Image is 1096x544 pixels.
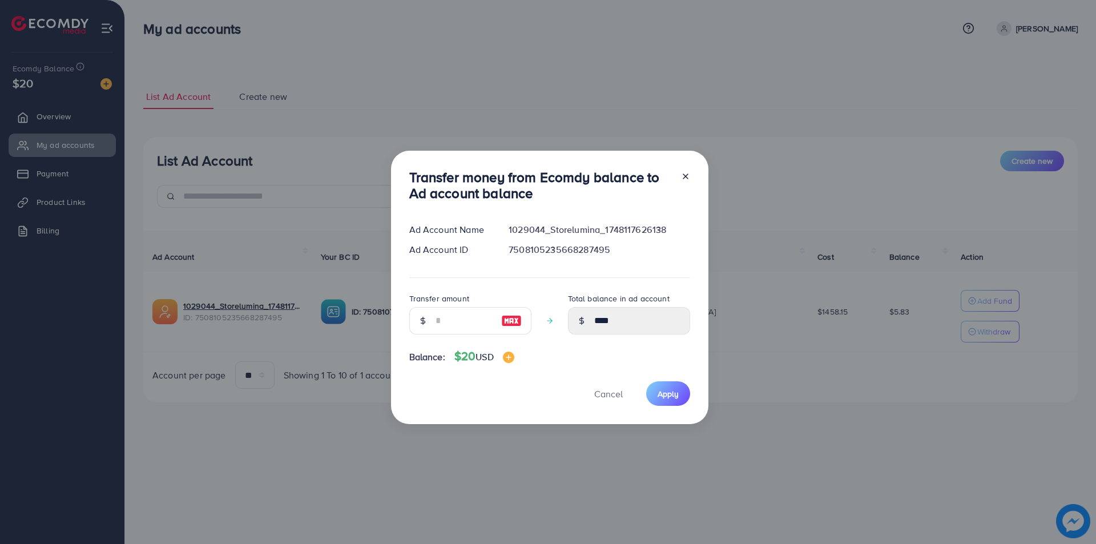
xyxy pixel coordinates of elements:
[409,293,469,304] label: Transfer amount
[580,381,637,406] button: Cancel
[646,381,690,406] button: Apply
[568,293,670,304] label: Total balance in ad account
[658,388,679,400] span: Apply
[454,349,514,364] h4: $20
[503,352,514,363] img: image
[499,243,699,256] div: 7508105235668287495
[501,314,522,328] img: image
[499,223,699,236] div: 1029044_Storelumina_1748117626138
[476,350,493,363] span: USD
[409,169,672,202] h3: Transfer money from Ecomdy balance to Ad account balance
[409,350,445,364] span: Balance:
[400,243,500,256] div: Ad Account ID
[400,223,500,236] div: Ad Account Name
[594,388,623,400] span: Cancel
